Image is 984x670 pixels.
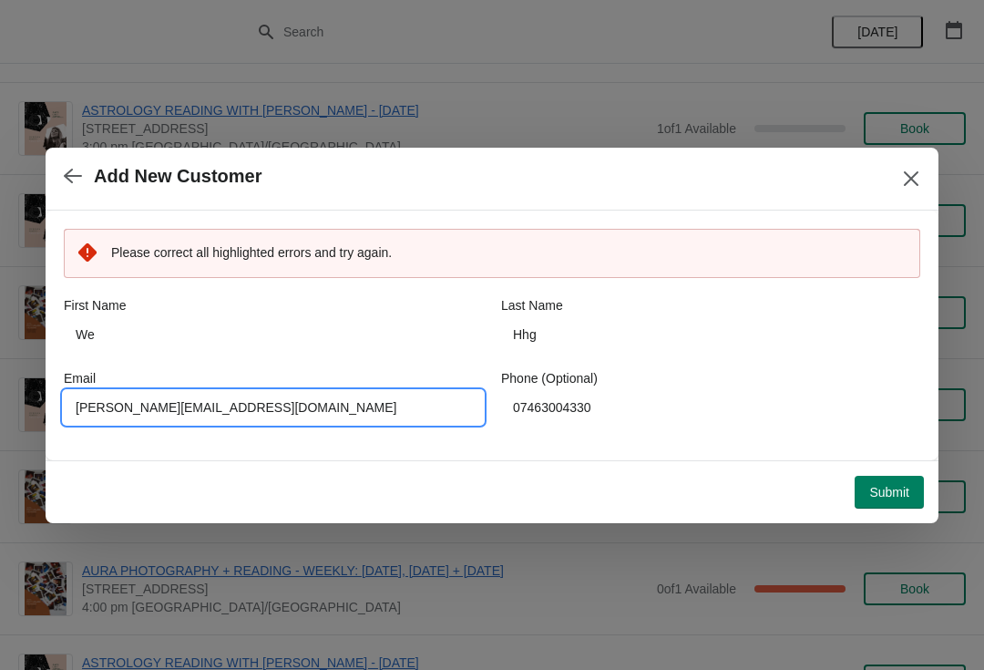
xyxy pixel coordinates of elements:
[111,243,906,262] p: Please correct all highlighted errors and try again.
[64,369,96,387] label: Email
[501,296,563,314] label: Last Name
[64,318,483,351] input: John
[501,318,920,351] input: Smith
[855,476,924,509] button: Submit
[64,391,483,424] input: Enter your email
[64,296,126,314] label: First Name
[94,166,261,187] h2: Add New Customer
[895,162,928,195] button: Close
[501,391,920,424] input: Enter your phone number
[501,369,598,387] label: Phone (Optional)
[869,485,909,500] span: Submit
